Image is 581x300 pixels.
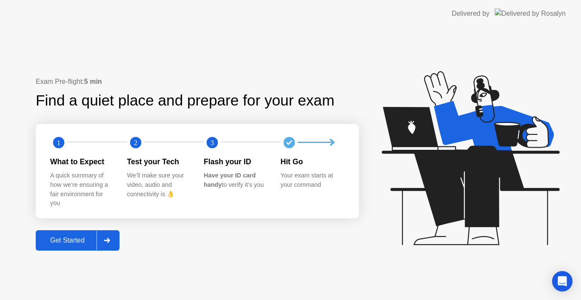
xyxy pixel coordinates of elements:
div: Exam Pre-flight: [36,77,359,87]
b: 5 min [84,78,102,85]
div: Open Intercom Messenger [552,271,572,291]
text: 3 [211,139,214,147]
text: 2 [134,139,137,147]
text: 1 [57,139,60,147]
div: Find a quiet place and prepare for your exam [36,89,336,112]
img: Delivered by Rosalyn [495,9,566,18]
div: to verify it’s you [204,171,267,189]
div: Your exam starts at your command [281,171,344,189]
div: Flash your ID [204,156,267,167]
div: Get Started [38,237,97,244]
button: Get Started [36,230,120,251]
div: Delivered by [452,9,490,19]
div: What to Expect [50,156,114,167]
div: Test your Tech [127,156,191,167]
b: Have your ID card handy [204,172,256,188]
div: We’ll make sure your video, audio and connectivity is 👌 [127,171,191,199]
div: A quick summary of how we’re ensuring a fair environment for you [50,171,114,208]
div: Hit Go [281,156,344,167]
